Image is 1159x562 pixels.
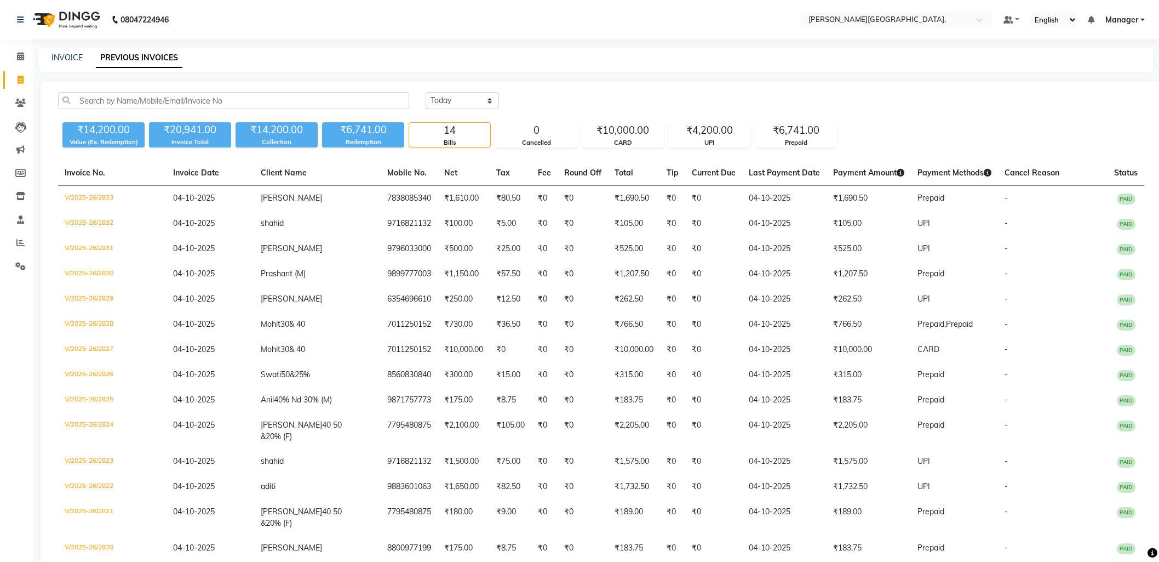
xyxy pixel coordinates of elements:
[381,413,438,449] td: 7795480875
[1005,168,1059,178] span: Cancel Reason
[946,319,973,329] span: Prepaid
[749,168,820,178] span: Last Payment Date
[608,474,660,499] td: ₹1,732.50
[558,474,608,499] td: ₹0
[538,168,551,178] span: Fee
[685,211,742,236] td: ₹0
[490,186,531,212] td: ₹80.50
[438,287,490,312] td: ₹250.00
[28,4,103,35] img: logo
[1005,193,1008,203] span: -
[827,262,911,287] td: ₹1,207.50
[917,294,930,304] span: UPI
[1005,481,1008,491] span: -
[438,449,490,474] td: ₹1,500.00
[281,370,310,379] span: 50&25%
[438,186,490,212] td: ₹1,610.00
[381,262,438,287] td: 9899777003
[381,499,438,536] td: 7795480875
[582,123,663,138] div: ₹10,000.00
[917,507,944,516] span: Prepaid
[381,236,438,262] td: 9796033000
[1005,420,1008,430] span: -
[261,193,322,203] span: [PERSON_NAME]
[409,123,490,138] div: 14
[660,474,685,499] td: ₹0
[173,481,215,491] span: 04-10-2025
[490,211,531,236] td: ₹5.00
[1117,320,1135,331] span: PAID
[531,287,558,312] td: ₹0
[438,474,490,499] td: ₹1,650.00
[1117,269,1135,280] span: PAID
[742,449,827,474] td: 04-10-2025
[742,337,827,362] td: 04-10-2025
[742,262,827,287] td: 04-10-2025
[261,481,276,491] span: aditi
[558,449,608,474] td: ₹0
[490,536,531,561] td: ₹8.75
[531,337,558,362] td: ₹0
[381,449,438,474] td: 9716821132
[608,536,660,561] td: ₹183.75
[827,312,911,337] td: ₹766.50
[1117,294,1135,305] span: PAID
[742,186,827,212] td: 04-10-2025
[261,269,306,279] span: Prashant (M)
[827,449,911,474] td: ₹1,575.00
[582,138,663,147] div: CARD
[1117,244,1135,255] span: PAID
[669,123,750,138] div: ₹4,200.00
[1117,482,1135,493] span: PAID
[827,388,911,413] td: ₹183.75
[1005,243,1008,253] span: -
[742,499,827,536] td: 04-10-2025
[608,312,660,337] td: ₹766.50
[58,449,167,474] td: V/2025-26/2823
[1005,507,1008,516] span: -
[58,287,167,312] td: V/2025-26/2829
[692,168,736,178] span: Current Due
[660,449,685,474] td: ₹0
[490,362,531,388] td: ₹15.00
[438,362,490,388] td: ₹300.00
[608,449,660,474] td: ₹1,575.00
[173,243,215,253] span: 04-10-2025
[917,543,944,553] span: Prepaid
[685,536,742,561] td: ₹0
[490,413,531,449] td: ₹105.00
[558,312,608,337] td: ₹0
[531,413,558,449] td: ₹0
[261,319,280,329] span: Mohit
[261,370,281,379] span: Swati
[261,218,284,228] span: shahid
[261,395,274,405] span: Anil
[58,312,167,337] td: V/2025-26/2828
[742,474,827,499] td: 04-10-2025
[685,388,742,413] td: ₹0
[827,287,911,312] td: ₹262.50
[685,413,742,449] td: ₹0
[1005,294,1008,304] span: -
[236,122,318,138] div: ₹14,200.00
[322,122,404,138] div: ₹6,741.00
[531,211,558,236] td: ₹0
[490,312,531,337] td: ₹36.50
[173,395,215,405] span: 04-10-2025
[742,287,827,312] td: 04-10-2025
[58,211,167,236] td: V/2025-26/2832
[827,337,911,362] td: ₹10,000.00
[261,243,322,253] span: [PERSON_NAME]
[496,123,577,138] div: 0
[742,413,827,449] td: 04-10-2025
[173,269,215,279] span: 04-10-2025
[444,168,457,178] span: Net
[65,168,105,178] span: Invoice No.
[669,138,750,147] div: UPI
[531,236,558,262] td: ₹0
[1117,507,1135,518] span: PAID
[608,388,660,413] td: ₹183.75
[236,138,318,147] div: Collection
[173,507,215,516] span: 04-10-2025
[173,218,215,228] span: 04-10-2025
